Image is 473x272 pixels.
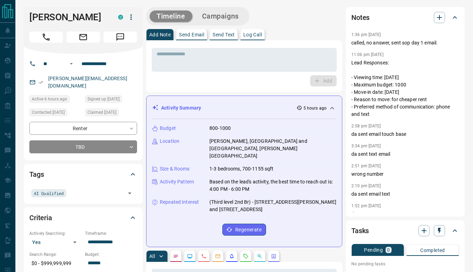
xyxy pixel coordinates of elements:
svg: Emails [215,253,221,259]
span: Email [66,32,100,43]
span: Contacted [DATE] [32,109,65,116]
span: Claimed [DATE] [87,109,116,116]
p: (Third level 2nd Br) - [STREET_ADDRESS][PERSON_NAME] and [STREET_ADDRESS] [209,198,336,213]
p: 5 hours ago [303,105,327,111]
p: 3:34 pm [DATE] [351,144,381,148]
h2: Criteria [29,212,52,223]
div: Notes [351,9,459,26]
p: Pending [364,247,383,252]
p: da [351,210,459,218]
h2: Tags [29,169,44,180]
p: Search Range: [29,251,81,258]
div: Mon Aug 11 2025 [29,109,81,118]
div: Wed Aug 13 2025 [29,95,81,105]
p: Log Call [243,32,262,37]
p: Lead Responses: - Viewing time: [DATE] - Maximum budget: 1000 - Move-in date: [DATE] - Reason to ... [351,59,459,118]
p: da sent text email [351,151,459,158]
span: Call [29,32,63,43]
p: da sent email touch base [351,131,459,138]
svg: Agent Actions [271,253,277,259]
svg: Listing Alerts [229,253,235,259]
p: Add Note [149,32,171,37]
button: Campaigns [195,11,246,22]
p: 1:52 pm [DATE] [351,203,381,208]
span: Active 6 hours ago [32,96,67,103]
svg: Requests [243,253,249,259]
p: All [149,254,155,259]
span: Signed up [DATE] [87,96,120,103]
button: Timeline [150,11,192,22]
p: Activity Summary [161,104,201,112]
p: called, no answer, sent sop day 1 email. [351,39,459,47]
p: Location [160,138,179,145]
p: Based on the lead's activity, the best time to reach out is: 4:00 PM - 6:00 PM [209,178,336,193]
svg: Notes [173,253,179,259]
p: Send Email [179,32,204,37]
p: Timeframe: [85,230,137,237]
div: Yes [29,237,81,248]
p: $0 - $999,999,999 [29,258,81,269]
h2: Tasks [351,225,369,236]
button: Regenerate [222,224,266,236]
p: 0 [387,247,390,252]
p: Budget [160,125,176,132]
span: AI Qualified [34,190,64,197]
p: Completed [420,248,445,253]
p: No pending tasks [351,259,459,269]
div: Tags [29,166,137,183]
span: Message [103,32,137,43]
p: Size & Rooms [160,165,190,173]
svg: Lead Browsing Activity [187,253,193,259]
p: Repeated Interest [160,198,199,206]
h1: [PERSON_NAME] [29,12,108,23]
p: Budget: [85,251,137,258]
p: Actively Searching: [29,230,81,237]
div: TBD [29,140,137,153]
div: Renter [29,122,137,135]
p: 2:58 pm [DATE] [351,124,381,128]
div: Activity Summary5 hours ago [152,102,336,114]
h2: Notes [351,12,370,23]
p: Send Text [213,32,235,37]
svg: Opportunities [257,253,263,259]
a: [PERSON_NAME][EMAIL_ADDRESS][DOMAIN_NAME] [48,76,127,89]
p: 11:06 pm [DATE] [351,52,384,57]
p: 1-3 bedrooms, 700-1155 sqft [209,165,274,173]
p: 1:36 pm [DATE] [351,32,381,37]
div: Mon Sep 25 2023 [85,95,137,105]
svg: Calls [201,253,207,259]
svg: Email Verified [38,80,43,85]
p: da sent email text [351,190,459,198]
p: Activity Pattern [160,178,194,186]
p: 800-1000 [209,125,231,132]
div: Tasks [351,222,459,239]
p: 2:10 pm [DATE] [351,183,381,188]
p: 2:51 pm [DATE] [351,163,381,168]
div: condos.ca [118,15,123,20]
button: Open [125,188,135,198]
button: Open [67,60,76,68]
p: [PERSON_NAME], [GEOGRAPHIC_DATA] and [GEOGRAPHIC_DATA], [PERSON_NAME][GEOGRAPHIC_DATA] [209,138,336,160]
div: Criteria [29,209,137,226]
div: Mon Aug 11 2025 [85,109,137,118]
p: wrong number [351,170,459,178]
